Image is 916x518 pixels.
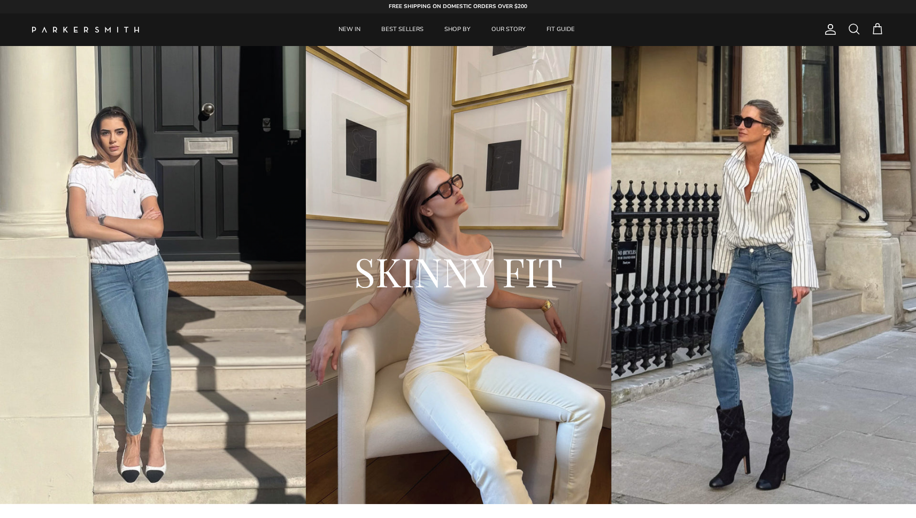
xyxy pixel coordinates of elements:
a: OUR STORY [482,13,535,46]
a: FIT GUIDE [537,13,584,46]
a: Account [820,23,837,36]
a: NEW IN [329,13,370,46]
a: BEST SELLERS [372,13,433,46]
h2: SKINNY FIT [161,246,755,297]
a: SHOP BY [435,13,480,46]
img: Parker Smith [32,27,139,33]
strong: FREE SHIPPING ON DOMESTIC ORDERS OVER $200 [389,3,527,10]
div: Primary [159,13,755,46]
